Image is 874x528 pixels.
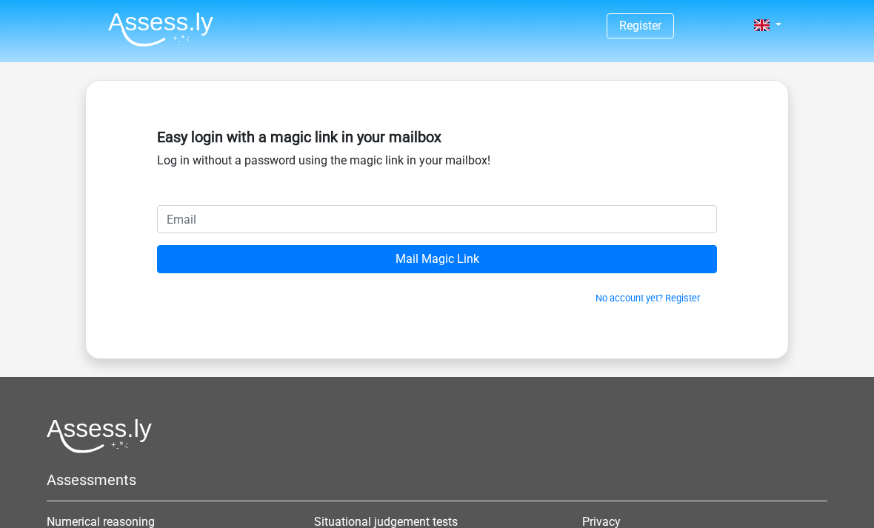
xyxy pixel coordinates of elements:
input: Mail Magic Link [157,245,717,273]
img: Assessly [108,12,213,47]
img: Assessly logo [47,418,152,453]
h5: Easy login with a magic link in your mailbox [157,128,717,146]
div: Log in without a password using the magic link in your mailbox! [157,122,717,205]
a: Register [619,19,661,33]
a: No account yet? Register [596,293,700,304]
h5: Assessments [47,471,827,489]
input: Email [157,205,717,233]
